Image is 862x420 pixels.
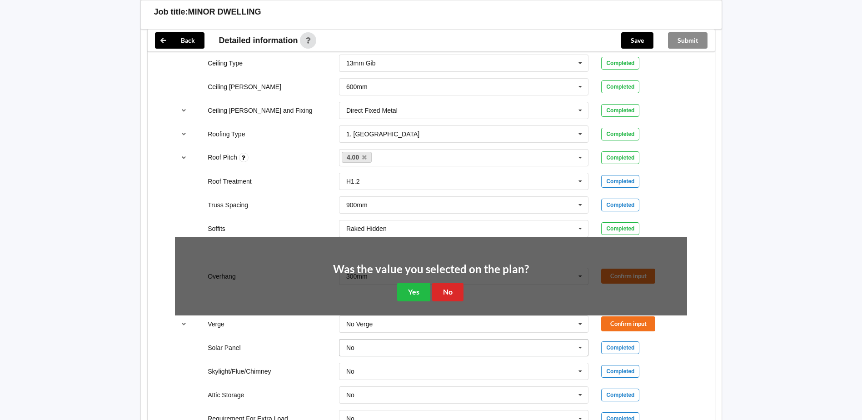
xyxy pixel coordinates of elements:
[208,130,245,138] label: Roofing Type
[346,392,354,398] div: No
[208,60,243,67] label: Ceiling Type
[601,341,639,354] div: Completed
[188,7,261,17] h3: MINOR DWELLING
[346,60,376,66] div: 13mm Gib
[397,283,430,301] button: Yes
[208,225,225,232] label: Soffits
[601,128,639,140] div: Completed
[601,104,639,117] div: Completed
[208,107,312,114] label: Ceiling [PERSON_NAME] and Fixing
[175,126,193,142] button: reference-toggle
[208,154,239,161] label: Roof Pitch
[601,80,639,93] div: Completed
[346,345,354,351] div: No
[175,316,193,332] button: reference-toggle
[346,178,360,185] div: H1.2
[621,32,653,49] button: Save
[601,389,639,401] div: Completed
[208,368,271,375] label: Skylight/Flue/Chimney
[346,131,419,137] div: 1. [GEOGRAPHIC_DATA]
[346,202,368,208] div: 900mm
[208,391,244,399] label: Attic Storage
[601,175,639,188] div: Completed
[333,262,529,276] h2: Was the value you selected on the plan?
[601,222,639,235] div: Completed
[346,321,373,327] div: No Verge
[154,7,188,17] h3: Job title:
[346,225,387,232] div: Raked Hidden
[208,83,281,90] label: Ceiling [PERSON_NAME]
[208,178,252,185] label: Roof Treatment
[346,107,398,114] div: Direct Fixed Metal
[208,320,224,328] label: Verge
[346,84,368,90] div: 600mm
[155,32,204,49] button: Back
[346,368,354,375] div: No
[601,57,639,70] div: Completed
[601,199,639,211] div: Completed
[601,316,655,331] button: Confirm input
[175,102,193,119] button: reference-toggle
[342,152,372,163] a: 4.00
[601,365,639,378] div: Completed
[432,283,463,301] button: No
[601,151,639,164] div: Completed
[208,201,248,209] label: Truss Spacing
[208,344,240,351] label: Solar Panel
[175,150,193,166] button: reference-toggle
[219,36,298,45] span: Detailed information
